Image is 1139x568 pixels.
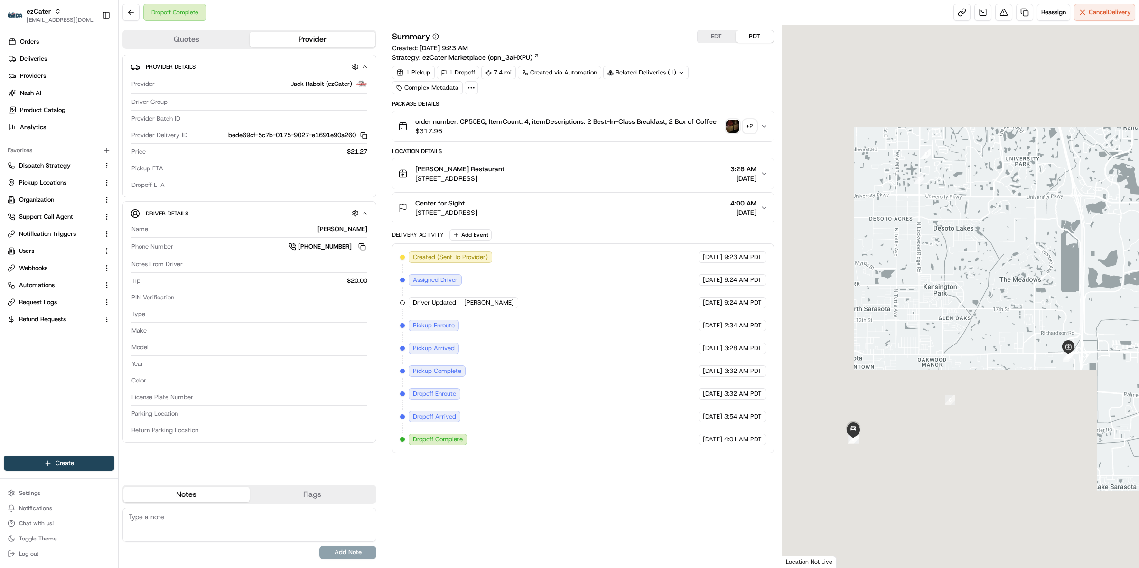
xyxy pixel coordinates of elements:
button: Settings [4,486,114,500]
span: 3:28 AM [730,164,756,174]
span: [DATE] [703,344,722,353]
span: Chat with us! [19,520,54,527]
a: ezCater Marketplace (opn_3aHXPU) [422,53,540,62]
span: [DATE] [703,435,722,444]
img: photo_proof_of_pickup image [726,120,739,133]
button: ezCaterezCater[EMAIL_ADDRESS][DOMAIN_NAME] [4,4,98,27]
button: Center for Sight[STREET_ADDRESS]4:00 AM[DATE] [392,193,774,223]
span: Orders [20,37,39,46]
button: Log out [4,547,114,560]
span: 9:24 AM PDT [724,276,762,284]
span: Cancel Delivery [1089,8,1131,17]
span: Notification Triggers [19,230,76,238]
span: Notifications [19,504,52,512]
button: Provider Details [131,59,368,74]
span: [DATE] [703,412,722,421]
button: Driver Details [131,205,368,221]
span: Tip [131,277,140,285]
span: [DATE] [730,174,756,183]
span: Providers [20,72,46,80]
a: Webhooks [8,264,99,272]
span: 3:32 AM PDT [724,390,762,398]
div: Location Details [392,148,774,155]
button: Quotes [123,32,250,47]
span: 3:54 AM PDT [724,412,762,421]
span: Pickup Arrived [413,344,455,353]
span: [DATE] [703,253,722,261]
div: Related Deliveries (1) [603,66,689,79]
span: [PHONE_NUMBER] [298,242,352,251]
a: Request Logs [8,298,99,307]
div: Package Details [392,100,774,108]
span: Dropoff Complete [413,435,463,444]
button: Automations [4,278,114,293]
span: Parking Location [131,410,178,418]
button: Add Event [449,229,492,241]
button: Request Logs [4,295,114,310]
div: $20.00 [144,277,367,285]
button: order number: CP55EQ, ItemCount: 4, itemDescriptions: 2 Best-In-Class Breakfast, 2 Box of Coffee$... [392,111,774,141]
a: Product Catalog [4,102,118,118]
div: Strategy: [392,53,540,62]
button: Chat with us! [4,517,114,530]
span: Driver Group [131,98,168,106]
span: Dropoff ETA [131,181,165,189]
span: [STREET_ADDRESS] [415,174,504,183]
span: Analytics [20,123,46,131]
div: [PERSON_NAME] [152,225,367,233]
span: Automations [19,281,55,289]
span: Nash AI [20,89,41,97]
div: 5 [1063,350,1074,360]
button: [EMAIL_ADDRESS][DOMAIN_NAME] [27,16,94,24]
div: 1 [920,149,931,159]
a: Dispatch Strategy [8,161,99,170]
span: Log out [19,550,38,558]
span: 9:24 AM PDT [724,298,762,307]
button: Create [4,456,114,471]
div: + 2 [743,120,756,133]
span: Pickup Locations [19,178,66,187]
a: Users [8,247,99,255]
a: Refund Requests [8,315,99,324]
div: 8 [848,434,859,444]
button: PDT [736,30,774,43]
span: Name [131,225,148,233]
span: Organization [19,196,54,204]
span: [PERSON_NAME] [464,298,514,307]
span: Dropoff Arrived [413,412,456,421]
span: Product Catalog [20,106,65,114]
span: [DATE] 9:23 AM [420,44,468,52]
button: Support Call Agent [4,209,114,224]
span: Refund Requests [19,315,66,324]
span: order number: CP55EQ, ItemCount: 4, itemDescriptions: 2 Best-In-Class Breakfast, 2 Box of Coffee [415,117,717,126]
h3: Summary [392,32,430,41]
button: Notes [123,487,250,502]
span: Reassign [1041,8,1066,17]
button: Toggle Theme [4,532,114,545]
div: 2 [921,149,931,159]
span: Settings [19,489,40,497]
div: 7.4 mi [481,66,516,79]
span: ezCater [27,7,51,16]
button: Pickup Locations [4,175,114,190]
span: Pickup Enroute [413,321,455,330]
span: [DATE] [703,390,722,398]
a: Notification Triggers [8,230,99,238]
span: Type [131,310,145,318]
a: Automations [8,281,99,289]
a: Organization [8,196,99,204]
span: Created (Sent To Provider) [413,253,488,261]
div: Complex Metadata [392,81,463,94]
a: [PHONE_NUMBER] [289,242,367,252]
span: $317.96 [415,126,717,136]
a: Providers [4,68,118,84]
span: 9:23 AM PDT [724,253,762,261]
span: Provider Delivery ID [131,131,187,140]
a: Created via Automation [518,66,601,79]
span: [DATE] [703,367,722,375]
span: 4:00 AM [730,198,756,208]
button: bede69cf-5c7b-0175-9027-e1691e90a260 [228,131,367,140]
a: Orders [4,34,118,49]
button: Notification Triggers [4,226,114,242]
